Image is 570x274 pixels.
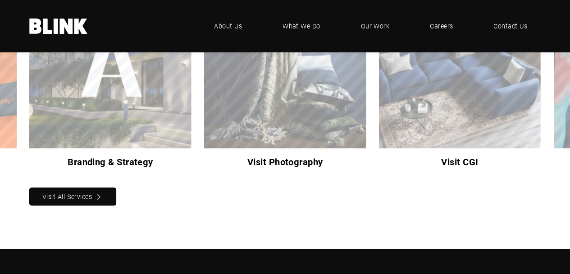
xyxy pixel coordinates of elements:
[214,21,242,31] span: About Us
[283,21,320,31] span: What We Do
[493,21,527,31] span: Contact Us
[347,13,403,40] a: Our Work
[416,13,466,40] a: Careers
[430,21,453,31] span: Careers
[42,192,92,200] nobr: Visit All Services
[480,13,541,40] a: Contact Us
[378,154,541,168] h3: Visit CGI
[201,13,255,40] a: About Us
[29,187,116,205] a: Visit All Services
[360,21,389,31] span: Our Work
[269,13,334,40] a: What We Do
[204,154,366,168] h3: Visit Photography
[29,19,88,34] a: Home
[29,154,192,168] h3: Branding & Strategy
